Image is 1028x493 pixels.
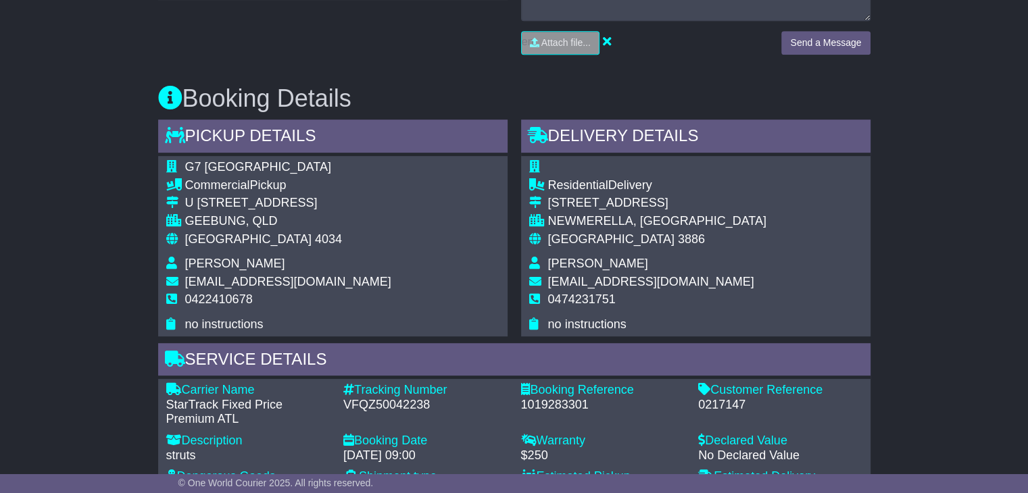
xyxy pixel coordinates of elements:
[166,383,331,398] div: Carrier Name
[185,317,264,331] span: no instructions
[698,398,862,413] div: 0217147
[781,31,870,55] button: Send a Message
[548,317,627,331] span: no instructions
[158,343,871,380] div: Service Details
[315,232,342,246] span: 4034
[548,196,766,211] div: [STREET_ADDRESS]
[678,232,705,246] span: 3886
[521,434,685,448] div: Warranty
[166,434,331,448] div: Description
[548,178,608,192] span: Residential
[343,448,508,463] div: [DATE] 09:00
[521,383,685,398] div: Booking Reference
[185,196,391,211] div: U [STREET_ADDRESS]
[185,178,250,192] span: Commercial
[698,383,862,398] div: Customer Reference
[185,232,312,246] span: [GEOGRAPHIC_DATA]
[166,469,331,484] div: Dangerous Goods
[185,160,331,174] span: G7 [GEOGRAPHIC_DATA]
[166,398,331,427] div: StarTrack Fixed Price Premium ATL
[521,398,685,413] div: 1019283301
[548,214,766,229] div: NEWMERELLA, [GEOGRAPHIC_DATA]
[548,292,616,306] span: 0474231751
[521,469,685,484] div: Estimated Pickup
[343,434,508,448] div: Booking Date
[548,178,766,193] div: Delivery
[698,469,862,484] div: Estimated Delivery
[698,448,862,463] div: No Declared Value
[158,120,508,156] div: Pickup Details
[166,448,331,463] div: struts
[343,383,508,398] div: Tracking Number
[548,232,675,246] span: [GEOGRAPHIC_DATA]
[185,275,391,288] span: [EMAIL_ADDRESS][DOMAIN_NAME]
[178,477,374,488] span: © One World Courier 2025. All rights reserved.
[158,85,871,112] h3: Booking Details
[548,257,648,270] span: [PERSON_NAME]
[343,469,508,484] div: Shipment type
[548,275,754,288] span: [EMAIL_ADDRESS][DOMAIN_NAME]
[185,214,391,229] div: GEEBUNG, QLD
[343,398,508,413] div: VFQZ50042238
[185,178,391,193] div: Pickup
[521,120,871,156] div: Delivery Details
[698,434,862,448] div: Declared Value
[185,257,285,270] span: [PERSON_NAME]
[185,292,253,306] span: 0422410678
[521,448,685,463] div: $250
